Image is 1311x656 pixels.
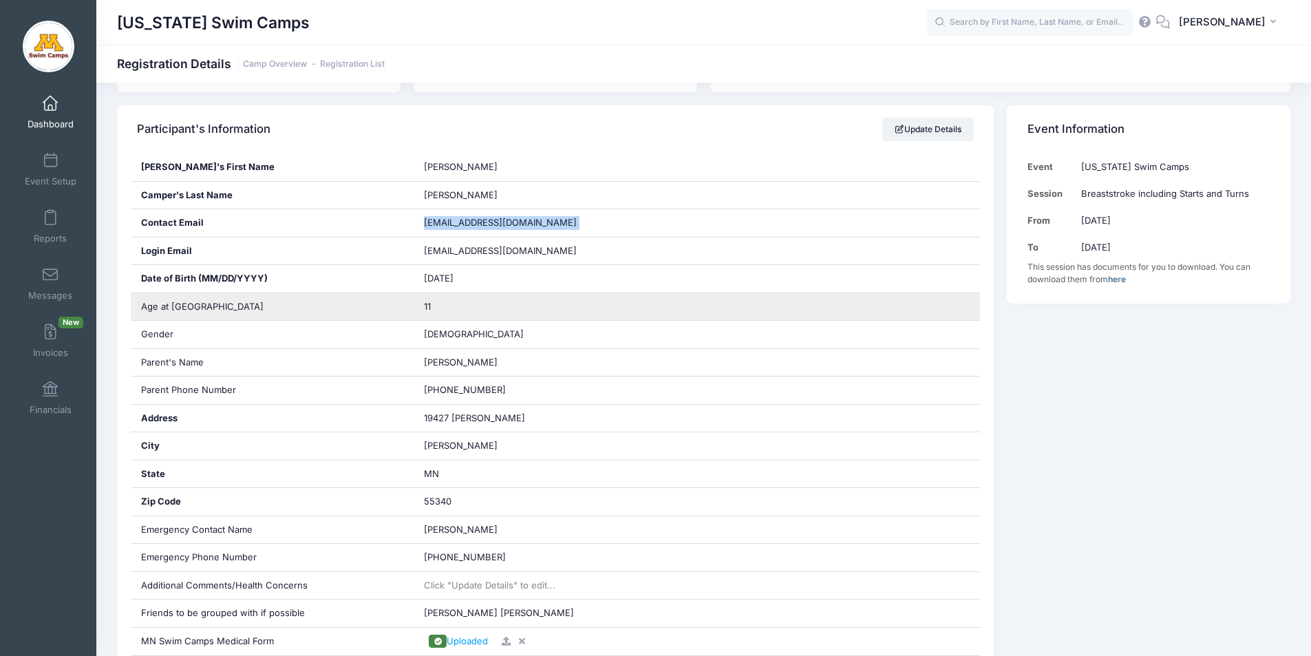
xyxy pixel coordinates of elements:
span: [PERSON_NAME] [424,161,498,172]
a: Registration List [320,59,385,70]
span: [PERSON_NAME] [424,357,498,368]
div: Camper's Last Name [131,182,414,209]
a: Event Setup [18,145,83,193]
span: 11 [424,301,431,312]
span: [PERSON_NAME] [424,524,498,535]
input: Search by First Name, Last Name, or Email... [926,9,1133,36]
td: Session [1027,180,1074,207]
td: Breaststroke including Starts and Turns [1074,180,1270,207]
div: This session has documents for you to download. You can download them from [1027,261,1270,286]
a: Reports [18,202,83,251]
span: 55340 [424,496,451,507]
div: Friends to be grouped with if possible [131,600,414,627]
a: Financials [18,374,83,422]
a: Messages [18,260,83,308]
td: To [1027,234,1074,261]
button: [PERSON_NAME] [1170,7,1290,39]
span: [EMAIL_ADDRESS][DOMAIN_NAME] [424,217,577,228]
td: Event [1027,154,1074,180]
div: State [131,461,414,488]
div: Contact Email [131,209,414,237]
div: Zip Code [131,488,414,516]
span: New [58,317,83,328]
h4: Participant's Information [137,110,270,149]
div: Emergency Phone Number [131,544,414,571]
div: Emergency Contact Name [131,516,414,544]
h1: Registration Details [117,56,385,71]
span: Messages [28,290,72,301]
span: Event Setup [25,176,76,187]
span: [DEMOGRAPHIC_DATA] [424,328,524,339]
span: Click "Update Details" to edit... [424,580,555,591]
a: Dashboard [18,88,83,136]
div: City [131,432,414,460]
td: [DATE] [1074,234,1270,261]
div: Gender [131,321,414,348]
a: here [1108,274,1126,284]
div: [PERSON_NAME]'s First Name [131,154,414,181]
span: [DATE] [424,273,454,284]
span: Invoices [33,347,68,359]
span: [PERSON_NAME] [PERSON_NAME] [424,607,574,618]
span: 19427 [PERSON_NAME] [424,412,525,423]
div: MN Swim Camps Medical Form [131,628,414,655]
div: Parent's Name [131,349,414,377]
span: [PERSON_NAME] [1179,14,1266,30]
a: Camp Overview [243,59,307,70]
span: [EMAIL_ADDRESS][DOMAIN_NAME] [424,244,596,258]
span: Uploaded [447,635,488,646]
div: Parent Phone Number [131,377,414,404]
span: [PERSON_NAME] [424,189,498,200]
span: Reports [34,233,67,244]
span: [PHONE_NUMBER] [424,384,506,395]
div: Address [131,405,414,432]
div: Additional Comments/Health Concerns [131,572,414,600]
div: Age at [GEOGRAPHIC_DATA] [131,293,414,321]
td: From [1027,207,1074,234]
span: Dashboard [28,118,74,130]
span: Financials [30,404,72,416]
img: Minnesota Swim Camps [23,21,74,72]
div: Date of Birth (MM/DD/YYYY) [131,265,414,293]
h4: Event Information [1027,110,1125,149]
a: InvoicesNew [18,317,83,365]
td: [DATE] [1074,207,1270,234]
span: [PERSON_NAME] [424,440,498,451]
span: [PHONE_NUMBER] [424,551,506,562]
a: Update Details [882,118,974,141]
span: MN [424,468,439,479]
a: Uploaded [424,635,493,646]
div: Login Email [131,237,414,265]
h1: [US_STATE] Swim Camps [117,7,310,39]
td: [US_STATE] Swim Camps [1074,154,1270,180]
